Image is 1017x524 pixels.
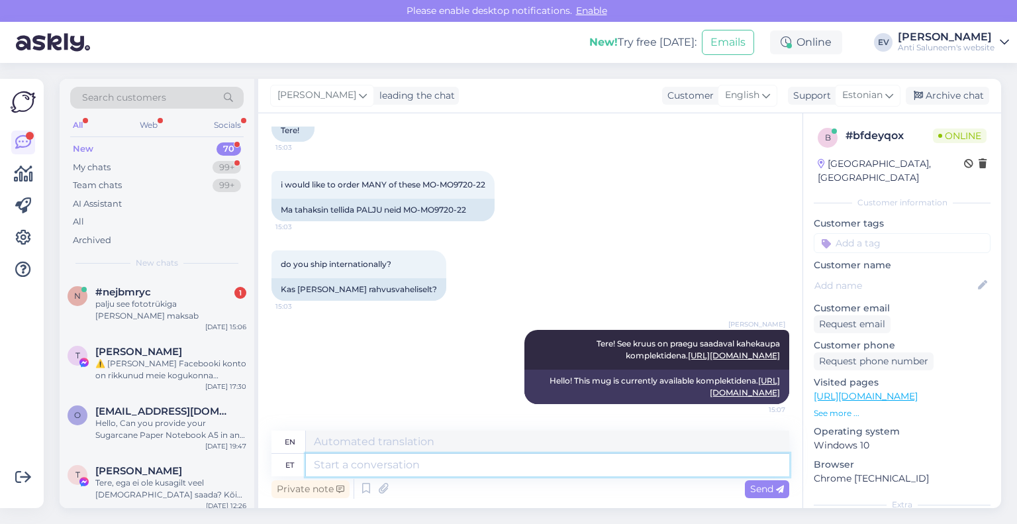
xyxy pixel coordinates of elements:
[205,441,246,451] div: [DATE] 19:47
[211,117,244,134] div: Socials
[814,458,991,472] p: Browser
[137,117,160,134] div: Web
[825,132,831,142] span: b
[217,142,241,156] div: 70
[728,319,785,329] span: [PERSON_NAME]
[814,439,991,452] p: Windows 10
[74,291,81,301] span: n
[572,5,611,17] span: Enable
[874,33,893,52] div: EV
[73,234,111,247] div: Archived
[597,339,782,360] span: Tere! See kruus on praegu saadaval kahekaupa komplektidena.
[814,376,991,390] p: Visited pages
[814,390,918,402] a: [URL][DOMAIN_NAME]
[95,417,246,441] div: Hello, Can you provide your Sugarcane Paper Notebook A5 in an unlined (blank) version? The produc...
[814,407,991,419] p: See more ...
[788,89,831,103] div: Support
[74,410,81,420] span: o
[73,142,93,156] div: New
[82,91,166,105] span: Search customers
[277,88,356,103] span: [PERSON_NAME]
[73,179,122,192] div: Team chats
[814,339,991,352] p: Customer phone
[95,298,246,322] div: palju see fototrükiga [PERSON_NAME] maksab
[271,199,495,221] div: Ma tahaksin tellida PALJU neid MO-MO9720-22
[285,454,294,476] div: et
[750,483,784,495] span: Send
[898,42,994,53] div: Anti Saluneem's website
[205,322,246,332] div: [DATE] 15:06
[842,88,883,103] span: Estonian
[213,161,241,174] div: 99+
[814,217,991,231] p: Customer tags
[725,88,759,103] span: English
[285,431,295,453] div: en
[95,358,246,382] div: ⚠️ [PERSON_NAME] Facebooki konto on rikkunud meie kogukonna standardeid. Meie süsteem on saanud p...
[374,89,455,103] div: leading the chat
[11,89,36,115] img: Askly Logo
[271,119,315,142] div: Tere!
[271,480,350,498] div: Private note
[524,370,789,404] div: Hello! This mug is currently available komplektidena.
[814,301,991,315] p: Customer email
[95,477,246,501] div: Tere, ega ei ole kusagilt veel [DEMOGRAPHIC_DATA] saada? Kõik läksid välja
[136,257,178,269] span: New chats
[589,36,618,48] b: New!
[75,350,80,360] span: T
[662,89,714,103] div: Customer
[814,278,975,293] input: Add name
[281,180,485,189] span: i would like to order MANY of these MO-MO9720-22
[70,117,85,134] div: All
[234,287,246,299] div: 1
[814,315,891,333] div: Request email
[736,405,785,415] span: 15:07
[688,350,780,360] a: [URL][DOMAIN_NAME]
[814,233,991,253] input: Add a tag
[95,405,233,417] span: otopix@gmail.com
[275,222,325,232] span: 15:03
[95,346,182,358] span: Tom Haja
[73,161,111,174] div: My chats
[818,157,964,185] div: [GEOGRAPHIC_DATA], [GEOGRAPHIC_DATA]
[73,197,122,211] div: AI Assistant
[205,382,246,392] div: [DATE] 17:30
[213,179,241,192] div: 99+
[770,30,842,54] div: Online
[814,425,991,439] p: Operating system
[814,499,991,511] div: Extra
[814,352,934,370] div: Request phone number
[898,32,994,42] div: [PERSON_NAME]
[933,129,987,143] span: Online
[906,87,989,105] div: Archive chat
[814,197,991,209] div: Customer information
[814,472,991,486] p: Chrome [TECHNICAL_ID]
[73,215,84,229] div: All
[702,30,754,55] button: Emails
[271,278,446,301] div: Kas [PERSON_NAME] rahvusvaheliselt?
[281,259,391,269] span: do you ship internationally?
[95,286,151,298] span: #nejbmryc
[846,128,933,144] div: # bfdeyqox
[206,501,246,511] div: [DATE] 12:26
[75,470,80,480] span: T
[814,258,991,272] p: Customer name
[898,32,1009,53] a: [PERSON_NAME]Anti Saluneem's website
[275,142,325,152] span: 15:03
[589,34,697,50] div: Try free [DATE]:
[95,465,182,477] span: Triin Mägi
[275,301,325,311] span: 15:03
